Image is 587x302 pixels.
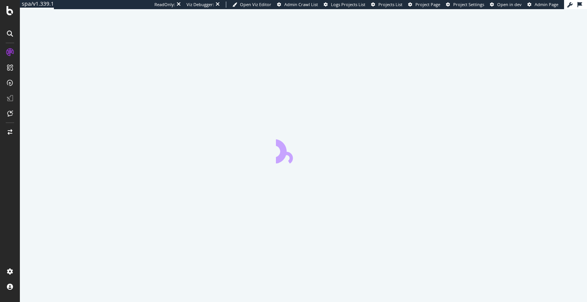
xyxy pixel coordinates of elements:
span: Open in dev [497,2,522,7]
a: Logs Projects List [324,2,365,8]
span: Projects List [378,2,402,7]
a: Admin Page [527,2,558,8]
a: Project Page [408,2,440,8]
a: Open Viz Editor [232,2,271,8]
span: Open Viz Editor [240,2,271,7]
div: animation [276,136,331,163]
span: Project Settings [453,2,484,7]
a: Project Settings [446,2,484,8]
div: ReadOnly: [154,2,175,8]
a: Projects List [371,2,402,8]
div: Viz Debugger: [186,2,214,8]
a: Open in dev [490,2,522,8]
span: Admin Page [535,2,558,7]
span: Admin Crawl List [284,2,318,7]
span: Project Page [415,2,440,7]
span: Logs Projects List [331,2,365,7]
a: Admin Crawl List [277,2,318,8]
